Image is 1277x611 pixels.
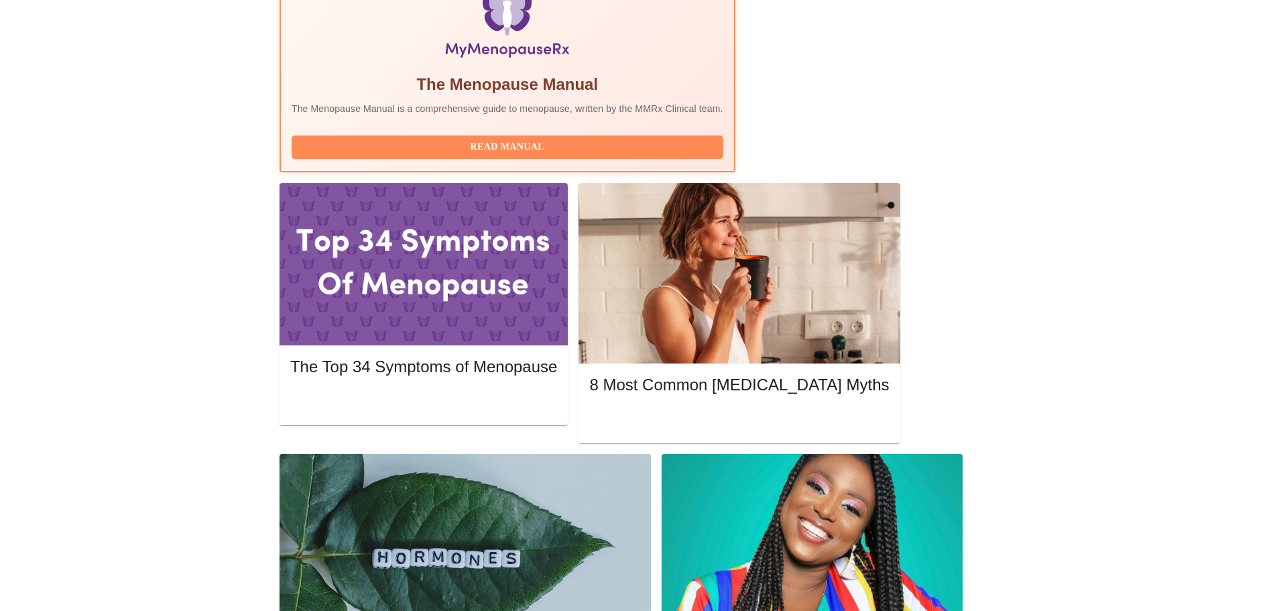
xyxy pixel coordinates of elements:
a: Read More [589,413,892,425]
a: Read Manual [292,140,727,152]
button: Read More [290,390,557,413]
span: Read More [304,393,544,410]
button: Read More [589,408,889,432]
button: Read Manual [292,135,723,159]
span: Read More [603,412,875,429]
span: Read Manual [305,139,710,156]
h5: The Menopause Manual [292,74,723,95]
a: Read More [290,394,560,406]
p: The Menopause Manual is a comprehensive guide to menopause, written by the MMRx Clinical team. [292,102,723,115]
h5: The Top 34 Symptoms of Menopause [290,356,557,378]
h5: 8 Most Common [MEDICAL_DATA] Myths [589,374,889,396]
